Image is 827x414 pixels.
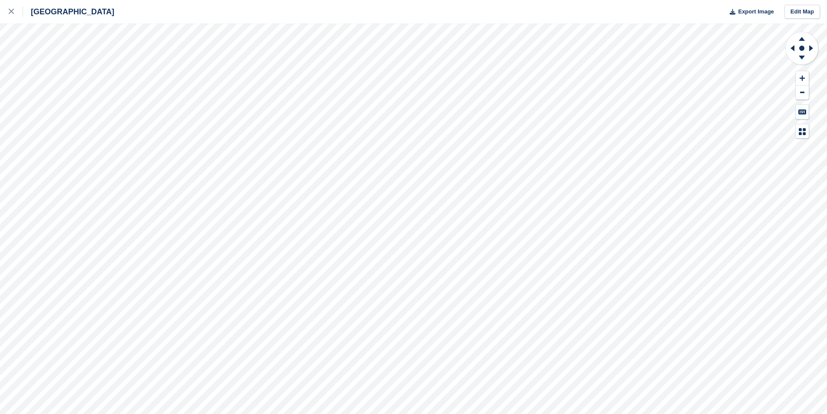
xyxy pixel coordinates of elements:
button: Zoom In [796,71,809,86]
button: Export Image [725,5,774,19]
button: Map Legend [796,124,809,139]
a: Edit Map [784,5,820,19]
span: Export Image [738,7,774,16]
button: Zoom Out [796,86,809,100]
button: Keyboard Shortcuts [796,105,809,119]
div: [GEOGRAPHIC_DATA] [23,7,114,17]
